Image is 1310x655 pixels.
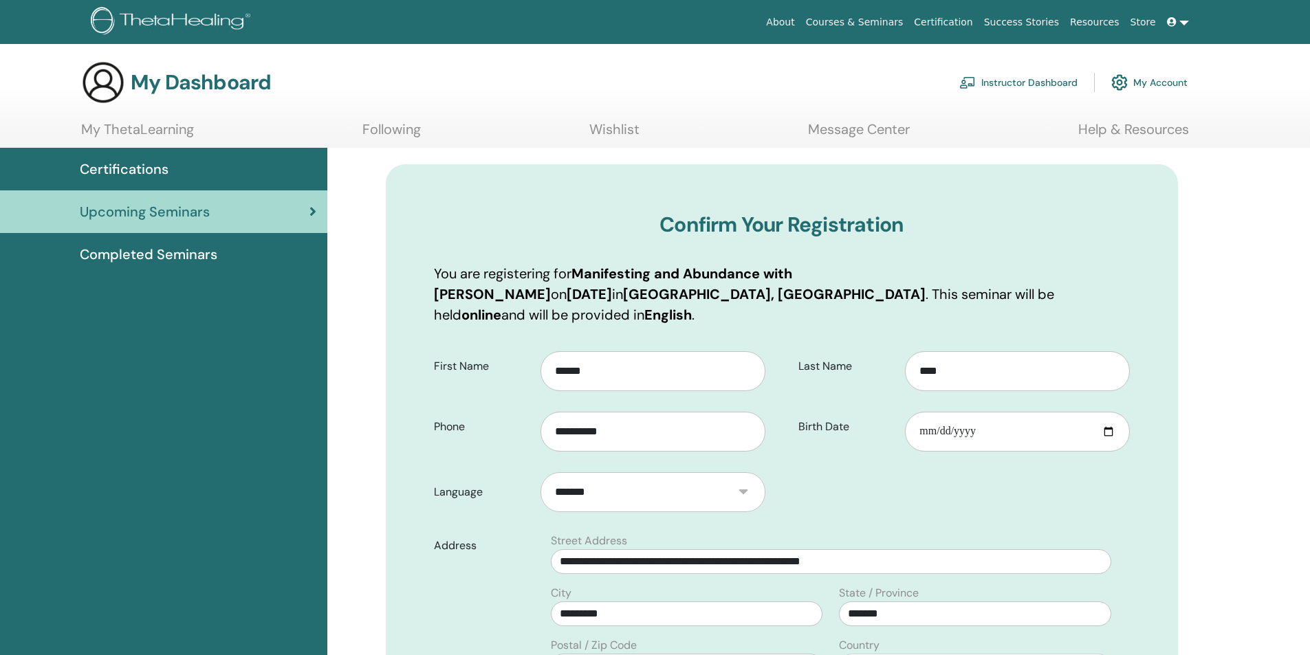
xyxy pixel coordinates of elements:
[551,533,627,549] label: Street Address
[424,533,543,559] label: Address
[979,10,1065,35] a: Success Stories
[567,285,612,303] b: [DATE]
[81,121,194,148] a: My ThetaLearning
[800,10,909,35] a: Courses & Seminars
[80,201,210,222] span: Upcoming Seminars
[424,353,541,379] label: First Name
[839,585,919,601] label: State / Province
[623,285,926,303] b: [GEOGRAPHIC_DATA], [GEOGRAPHIC_DATA]
[461,306,501,324] b: online
[424,414,541,440] label: Phone
[959,76,976,89] img: chalkboard-teacher.svg
[839,637,880,654] label: Country
[1125,10,1161,35] a: Store
[1065,10,1125,35] a: Resources
[131,70,271,95] h3: My Dashboard
[589,121,640,148] a: Wishlist
[1078,121,1189,148] a: Help & Resources
[808,121,910,148] a: Message Center
[551,637,637,654] label: Postal / Zip Code
[959,67,1078,98] a: Instructor Dashboard
[424,479,541,505] label: Language
[80,159,168,179] span: Certifications
[644,306,692,324] b: English
[761,10,800,35] a: About
[908,10,978,35] a: Certification
[1111,67,1188,98] a: My Account
[362,121,421,148] a: Following
[788,353,906,379] label: Last Name
[1111,71,1128,94] img: cog.svg
[434,212,1130,237] h3: Confirm Your Registration
[81,60,125,104] img: generic-user-icon.jpg
[551,585,571,601] label: City
[434,263,1130,325] p: You are registering for on in . This seminar will be held and will be provided in .
[80,244,217,265] span: Completed Seminars
[91,7,255,38] img: logo.png
[788,414,906,440] label: Birth Date
[434,265,792,303] b: Manifesting and Abundance with [PERSON_NAME]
